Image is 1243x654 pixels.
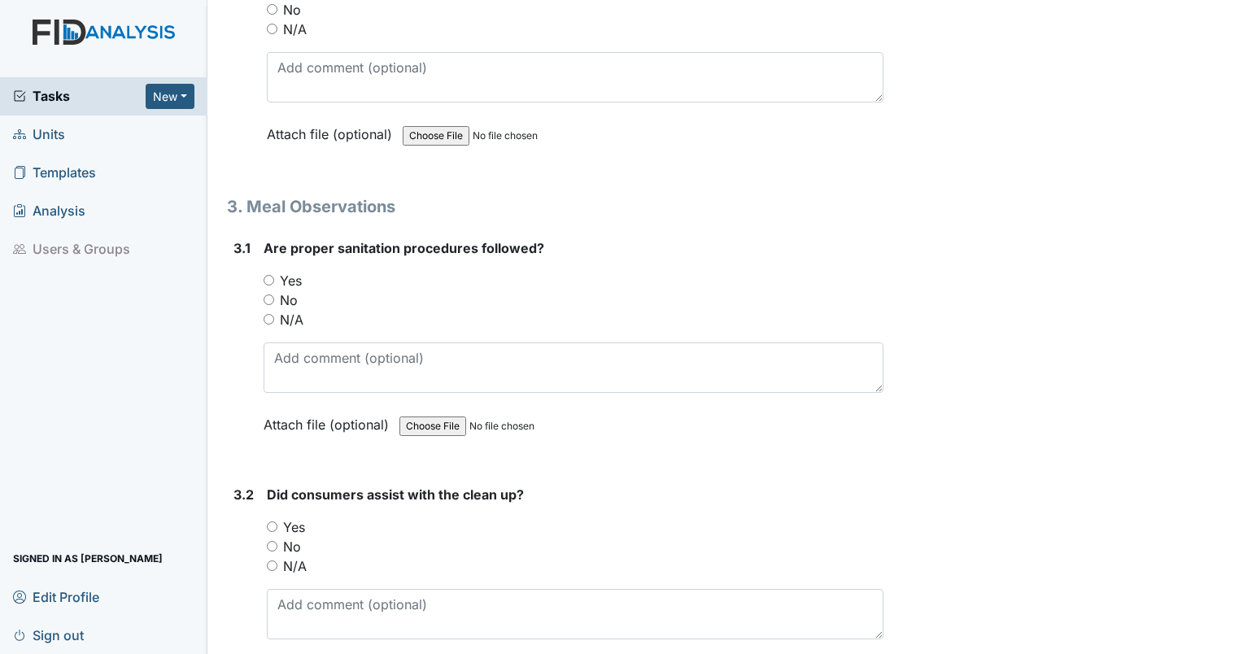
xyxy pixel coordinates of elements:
label: No [280,290,298,310]
label: Yes [280,271,302,290]
span: Did consumers assist with the clean up? [267,486,524,503]
label: No [283,537,301,556]
button: New [146,84,194,109]
input: N/A [267,24,277,34]
label: 3.1 [233,238,251,258]
label: Yes [283,517,305,537]
span: Sign out [13,622,84,647]
label: N/A [280,310,303,329]
h1: 3. Meal Observations [227,194,883,219]
label: Attach file (optional) [267,116,399,144]
label: 3.2 [233,485,254,504]
span: Signed in as [PERSON_NAME] [13,546,163,571]
input: No [264,294,274,305]
input: N/A [267,560,277,571]
input: Yes [264,275,274,286]
label: Attach file (optional) [264,406,395,434]
input: Yes [267,521,277,532]
input: No [267,541,277,552]
span: Templates [13,160,96,185]
input: N/A [264,314,274,325]
span: Units [13,122,65,147]
label: N/A [283,20,307,39]
span: Edit Profile [13,584,99,609]
label: N/A [283,556,307,576]
span: Are proper sanitation procedures followed? [264,240,544,256]
a: Tasks [13,86,146,106]
span: Analysis [13,198,85,224]
input: No [267,4,277,15]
